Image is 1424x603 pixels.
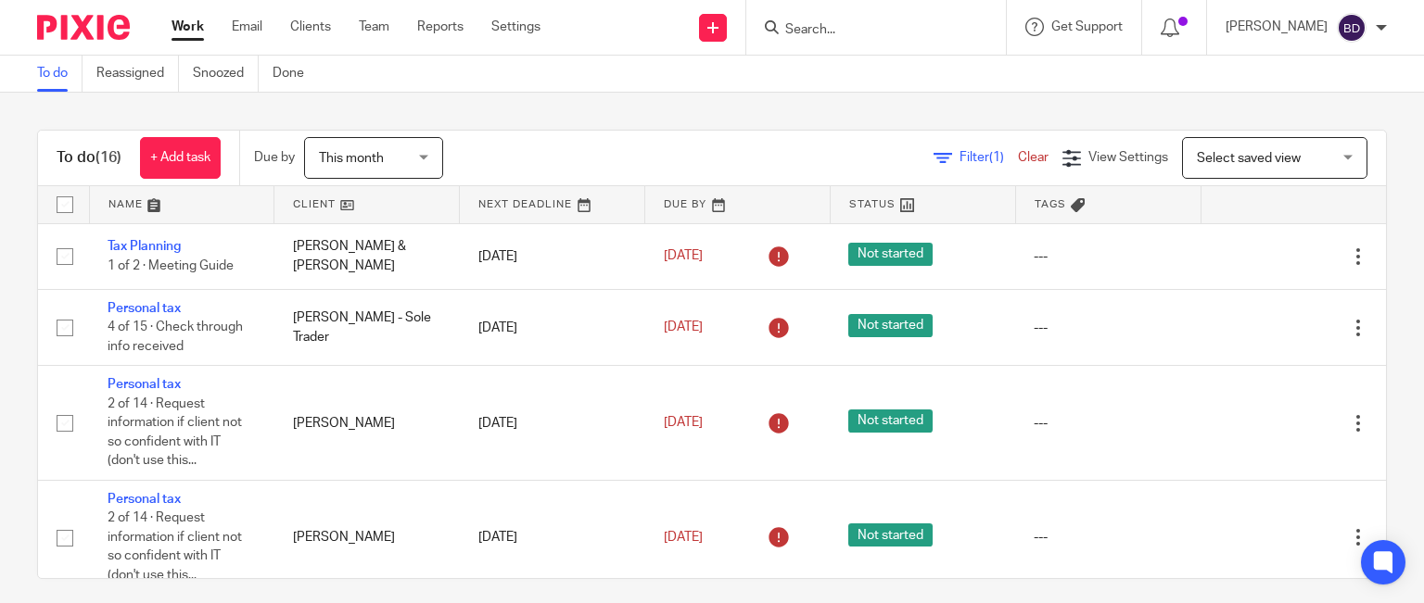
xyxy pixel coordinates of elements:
[848,314,933,337] span: Not started
[960,151,1018,164] span: Filter
[108,512,242,583] span: 2 of 14 · Request information if client not so confident with IT (don't use this...
[1034,319,1182,337] div: ---
[460,481,645,596] td: [DATE]
[417,18,464,36] a: Reports
[1226,18,1328,36] p: [PERSON_NAME]
[989,151,1004,164] span: (1)
[274,481,460,596] td: [PERSON_NAME]
[1034,414,1182,433] div: ---
[108,493,181,506] a: Personal tax
[848,243,933,266] span: Not started
[37,56,83,92] a: To do
[108,240,181,253] a: Tax Planning
[359,18,389,36] a: Team
[140,137,221,179] a: + Add task
[37,15,130,40] img: Pixie
[1034,528,1182,546] div: ---
[848,409,933,433] span: Not started
[664,417,703,430] span: [DATE]
[491,18,540,36] a: Settings
[664,531,703,544] span: [DATE]
[274,223,460,289] td: [PERSON_NAME] & [PERSON_NAME]
[57,148,121,168] h1: To do
[274,366,460,481] td: [PERSON_NAME]
[1035,199,1066,209] span: Tags
[96,56,179,92] a: Reassigned
[848,523,933,546] span: Not started
[108,302,181,315] a: Personal tax
[172,18,204,36] a: Work
[460,366,645,481] td: [DATE]
[193,56,259,92] a: Snoozed
[95,150,121,165] span: (16)
[1034,247,1182,266] div: ---
[108,321,243,354] span: 4 of 15 · Check through info received
[108,378,181,391] a: Personal tax
[232,18,262,36] a: Email
[664,250,703,263] span: [DATE]
[273,56,318,92] a: Done
[664,320,703,333] span: [DATE]
[460,223,645,289] td: [DATE]
[108,259,234,272] span: 1 of 2 · Meeting Guide
[783,22,950,39] input: Search
[1051,20,1123,33] span: Get Support
[1018,151,1049,164] a: Clear
[1197,152,1301,165] span: Select saved view
[108,397,242,468] span: 2 of 14 · Request information if client not so confident with IT (don't use this...
[319,152,384,165] span: This month
[1337,13,1367,43] img: svg%3E
[274,289,460,365] td: [PERSON_NAME] - Sole Trader
[254,148,295,167] p: Due by
[290,18,331,36] a: Clients
[460,289,645,365] td: [DATE]
[1088,151,1168,164] span: View Settings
